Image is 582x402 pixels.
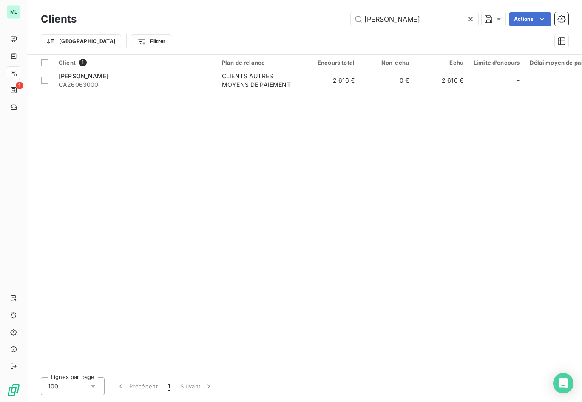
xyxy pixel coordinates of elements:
div: CLIENTS AUTRES MOYENS DE PAIEMENT [222,72,300,89]
button: Filtrer [132,34,171,48]
h3: Clients [41,11,77,27]
button: Actions [509,12,551,26]
span: 1 [168,382,170,391]
span: CA26063000 [59,80,212,89]
div: Open Intercom Messenger [553,373,573,393]
span: 1 [79,59,87,66]
td: 2 616 € [414,70,468,91]
div: Non-échu [365,59,409,66]
span: [PERSON_NAME] [59,72,108,80]
span: Client [59,59,76,66]
div: ML [7,5,20,19]
button: Suivant [175,377,218,395]
button: 1 [163,377,175,395]
button: Précédent [111,377,163,395]
span: 100 [48,382,58,391]
input: Rechercher [351,12,478,26]
td: 2 616 € [305,70,360,91]
div: Plan de relance [222,59,300,66]
td: 0 € [360,70,414,91]
img: Logo LeanPay [7,383,20,397]
span: 1 [16,82,23,89]
span: - [517,76,520,85]
div: Limite d’encours [474,59,520,66]
div: Échu [419,59,463,66]
button: [GEOGRAPHIC_DATA] [41,34,121,48]
div: Encours total [310,59,355,66]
